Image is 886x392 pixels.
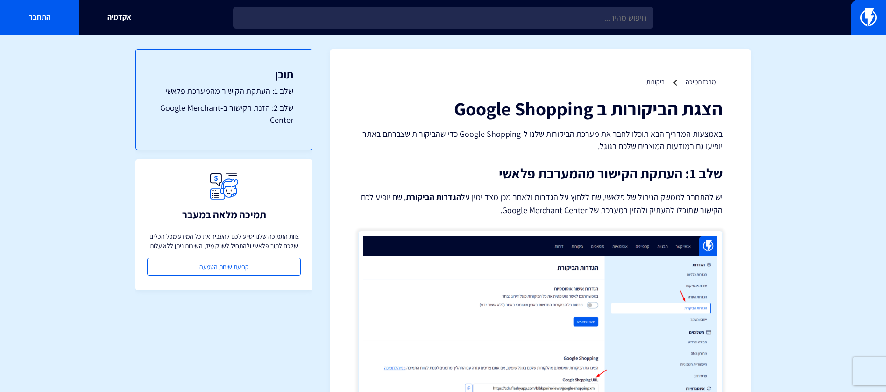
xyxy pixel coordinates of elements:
a: מרכז תמיכה [686,78,716,86]
p: צוות התמיכה שלנו יסייע לכם להעביר את כל המידע מכל הכלים שלכם לתוך פלאשי ולהתחיל לשווק מיד, השירות... [147,232,301,250]
h3: תמיכה מלאה במעבר [182,209,266,220]
strong: הגדרות הביקורת [406,192,461,202]
h3: תוכן [155,68,293,80]
p: יש להתחבר לממשק הניהול של פלאשי, שם ללחוץ על הגדרות ולאחר מכן מצד ימין על , שם יופיע לכם הקישור ש... [358,191,723,217]
p: באמצעות המדריך הבא תוכלו לחבר את מערכת הביקורות שלנו ל-Google Shopping כדי שהביקורות שצברתם באתר ... [358,128,723,152]
h2: שלב 1: העתקת הקישור מהמערכת פלאשי [358,166,723,181]
a: שלב 1: העתקת הקישור מהמערכת פלאשי [155,85,293,97]
a: שלב 2: הזנת הקישור ב-Google Merchant Center [155,102,293,126]
a: ביקורות [646,78,665,86]
input: חיפוש מהיר... [233,7,653,29]
a: קביעת שיחת הטמעה [147,258,301,276]
h1: הצגת הביקורות ב Google Shopping [358,98,723,119]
